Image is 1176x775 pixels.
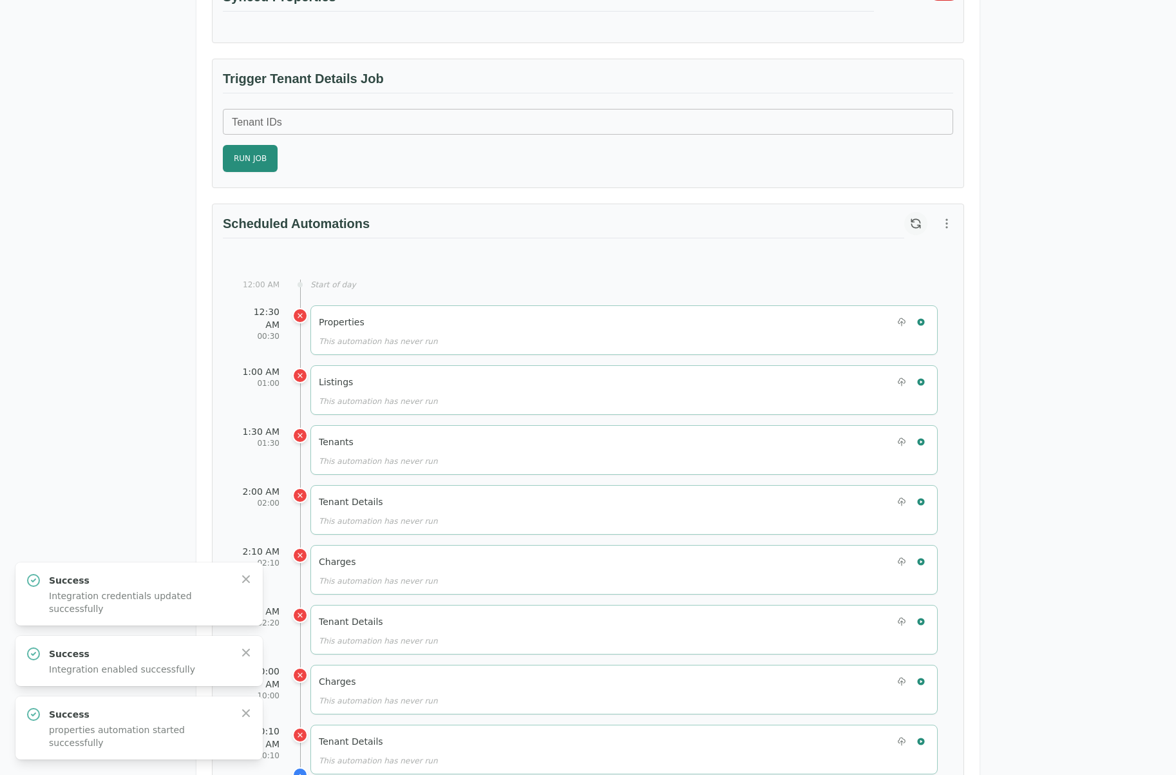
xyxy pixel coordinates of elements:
div: 12:00 AM [238,280,280,290]
div: Tenant Details was scheduled for 10:10 AM but missed its scheduled time and hasn't run [292,727,308,743]
div: 00:30 [238,331,280,341]
button: Run Charges now [913,673,929,690]
button: Run Job [223,145,278,172]
h5: Charges [319,555,356,568]
button: Upload Properties file [893,314,910,330]
div: This automation has never run [319,576,929,586]
button: Run Tenant Details now [913,493,929,510]
div: 10:00 [238,691,280,701]
div: Tenants was scheduled for 1:30 AM but missed its scheduled time and hasn't run [292,428,308,443]
button: Upload Tenants file [893,434,910,450]
div: This automation has never run [319,696,929,706]
h3: Scheduled Automations [223,215,904,238]
p: Success [49,708,229,721]
div: 12:30 AM [238,305,280,331]
div: Tenant Details was scheduled for 2:00 AM but missed its scheduled time and hasn't run [292,488,308,503]
div: Properties was scheduled for 12:30 AM but missed its scheduled time and hasn't run [292,308,308,323]
div: 01:00 [238,378,280,388]
p: Success [49,574,229,587]
div: Charges was scheduled for 10:00 AM but missed its scheduled time and hasn't run [292,667,308,683]
div: 2:00 AM [238,485,280,498]
p: Success [49,647,229,660]
div: 2:10 AM [238,545,280,558]
div: This automation has never run [319,516,929,526]
div: Start of day [310,280,938,290]
div: Listings was scheduled for 1:00 AM but missed its scheduled time and hasn't run [292,368,308,383]
h5: Tenant Details [319,495,383,508]
div: This automation has never run [319,336,929,347]
div: 1:00 AM [238,365,280,378]
div: 02:00 [238,498,280,508]
p: Integration credentials updated successfully [49,589,229,615]
div: This automation has never run [319,756,929,766]
button: Run Tenants now [913,434,929,450]
h5: Tenant Details [319,615,383,628]
div: This automation has never run [319,396,929,407]
div: This automation has never run [319,456,929,466]
button: Run Tenant Details now [913,733,929,750]
p: Integration enabled successfully [49,663,229,676]
button: Upload Charges file [893,673,910,690]
div: 01:30 [238,438,280,448]
div: 1:30 AM [238,425,280,438]
h5: Tenant Details [319,735,383,748]
button: Upload Tenant Details file [893,733,910,750]
p: properties automation started successfully [49,723,229,749]
div: 02:10 [238,558,280,568]
button: Run Charges now [913,553,929,570]
h5: Tenants [319,435,354,448]
button: Refresh scheduled automations [904,212,927,235]
h5: Charges [319,675,356,688]
div: Tenant Details was scheduled for 2:20 AM but missed its scheduled time and hasn't run [292,608,308,623]
div: Charges was scheduled for 2:10 AM but missed its scheduled time and hasn't run [292,548,308,563]
button: Run Tenant Details now [913,613,929,630]
div: This automation has never run [319,636,929,646]
button: Upload Tenant Details file [893,493,910,510]
button: Run Listings now [913,374,929,390]
h5: Listings [319,376,353,388]
button: Upload Tenant Details file [893,613,910,630]
h5: Properties [319,316,365,329]
button: Upload Charges file [893,553,910,570]
h3: Trigger Tenant Details Job [223,70,953,93]
button: More options [935,212,958,235]
button: Run Properties now [913,314,929,330]
button: Upload Listings file [893,374,910,390]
